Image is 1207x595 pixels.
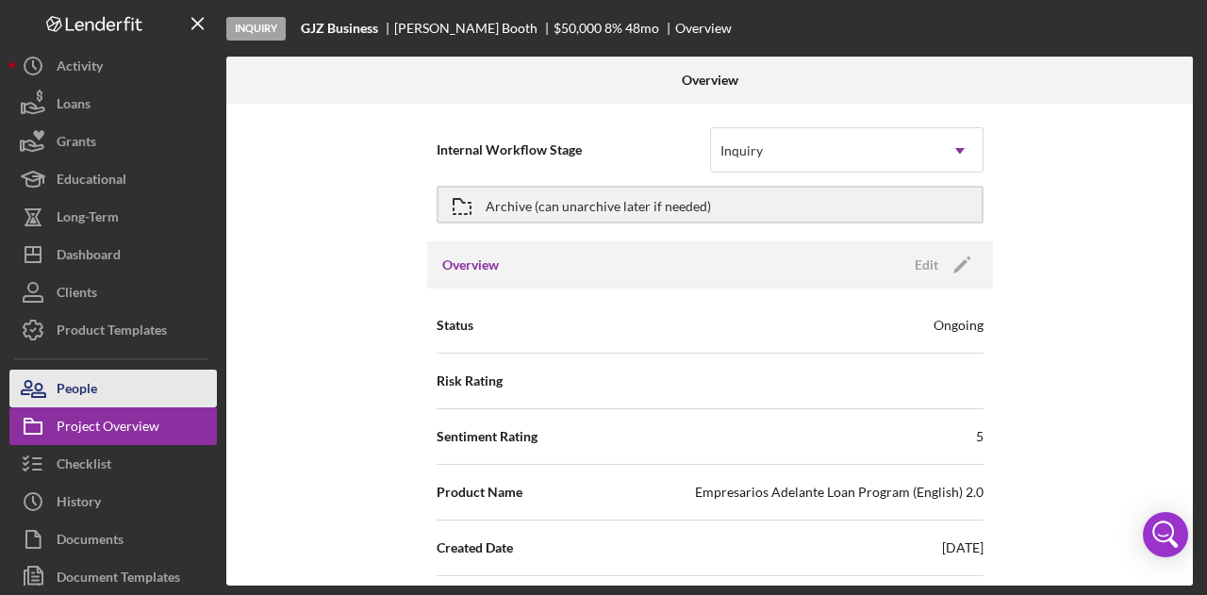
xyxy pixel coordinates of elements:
[57,445,111,488] div: Checklist
[625,21,659,36] div: 48 mo
[675,21,732,36] div: Overview
[903,251,978,279] button: Edit
[57,123,96,165] div: Grants
[437,427,537,446] span: Sentiment Rating
[57,311,167,354] div: Product Templates
[9,85,217,123] button: Loans
[695,483,984,502] div: Empresarios Adelante Loan Program (English) 2.0
[9,407,217,445] button: Project Overview
[437,316,473,335] span: Status
[976,427,984,446] div: 5
[9,483,217,521] button: History
[57,370,97,412] div: People
[301,21,378,36] b: GJZ Business
[57,273,97,316] div: Clients
[442,256,499,274] h3: Overview
[9,521,217,558] button: Documents
[9,160,217,198] button: Educational
[394,21,554,36] div: [PERSON_NAME] Booth
[57,407,159,450] div: Project Overview
[437,140,710,159] span: Internal Workflow Stage
[9,311,217,349] button: Product Templates
[57,521,124,563] div: Documents
[437,538,513,557] span: Created Date
[226,17,286,41] div: Inquiry
[57,483,101,525] div: History
[486,188,711,222] div: Archive (can unarchive later if needed)
[942,538,984,557] div: [DATE]
[57,85,91,127] div: Loans
[9,123,217,160] button: Grants
[9,273,217,311] button: Clients
[57,236,121,278] div: Dashboard
[934,316,984,335] div: Ongoing
[9,445,217,483] button: Checklist
[57,47,103,90] div: Activity
[9,47,217,85] button: Activity
[9,370,217,407] button: People
[1143,512,1188,557] div: Open Intercom Messenger
[57,160,126,203] div: Educational
[604,21,622,36] div: 8 %
[915,251,938,279] div: Edit
[437,372,503,390] span: Risk Rating
[437,483,522,502] span: Product Name
[720,143,763,158] div: Inquiry
[9,236,217,273] button: Dashboard
[57,198,119,240] div: Long-Term
[554,20,602,36] span: $50,000
[437,186,984,223] button: Archive (can unarchive later if needed)
[9,198,217,236] button: Long-Term
[682,73,738,88] b: Overview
